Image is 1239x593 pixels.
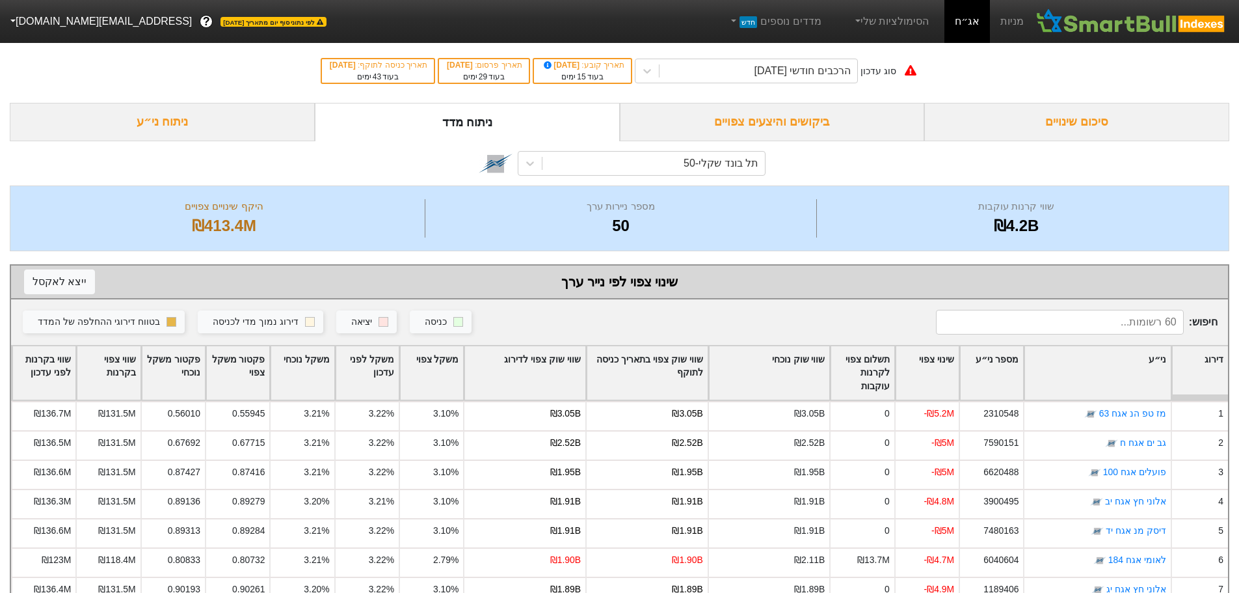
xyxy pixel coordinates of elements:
[98,407,135,421] div: ₪131.5M
[983,407,1019,421] div: 2310548
[328,71,427,83] div: בעוד ימים
[550,495,581,508] div: ₪1.91B
[924,495,955,508] div: -₪4.8M
[820,199,1212,214] div: שווי קרנות עוקבות
[1088,467,1101,480] img: tase link
[540,71,624,83] div: בעוד ימים
[10,103,315,141] div: ניתוח ני״ע
[27,199,421,214] div: היקף שינויים צפויים
[1218,524,1223,538] div: 5
[885,407,890,421] div: 0
[983,524,1019,538] div: 7480163
[34,495,71,508] div: ₪136.3M
[213,315,299,329] div: דירוג נמוך מדי לכניסה
[142,346,205,400] div: Toggle SortBy
[1218,553,1223,567] div: 6
[540,59,624,71] div: תאריך קובע :
[723,8,827,34] a: מדדים נוספיםחדש
[351,315,372,329] div: יציאה
[425,315,447,329] div: כניסה
[931,436,954,450] div: -₪5M
[429,199,813,214] div: מספר ניירות ערך
[198,310,323,334] button: דירוג נמוך מדי לכניסה
[924,103,1229,141] div: סיכום שינויים
[739,16,757,28] span: חדש
[232,436,265,450] div: 0.67715
[34,436,71,450] div: ₪136.5M
[304,495,329,508] div: 3.20%
[983,436,1019,450] div: 7590151
[168,553,200,567] div: 0.80833
[447,61,475,70] span: [DATE]
[885,495,890,508] div: 0
[542,61,582,70] span: [DATE]
[304,553,329,567] div: 3.21%
[931,524,954,538] div: -₪5M
[924,553,955,567] div: -₪4.7M
[794,495,825,508] div: ₪1.91B
[98,553,135,567] div: ₪118.4M
[42,553,72,567] div: ₪123M
[550,407,581,421] div: ₪3.05B
[820,214,1212,238] div: ₪4.2B
[24,272,1215,292] div: שינוי צפוי לפי נייר ערך
[464,346,585,400] div: Toggle SortBy
[304,407,329,421] div: 3.21%
[23,310,185,334] button: בטווח דירוגי ההחלפה של המדד
[1084,408,1097,421] img: tase link
[168,436,200,450] div: 0.67692
[587,346,708,400] div: Toggle SortBy
[479,146,513,180] img: tase link
[1099,408,1166,419] a: מז טפ הנ אגח 63
[232,407,265,421] div: 0.55945
[203,13,210,31] span: ?
[831,346,894,400] div: Toggle SortBy
[1034,8,1229,34] img: SmartBull
[220,17,326,27] span: לפי נתוני סוף יום מתאריך [DATE]
[369,407,394,421] div: 3.22%
[794,436,825,450] div: ₪2.52B
[794,553,825,567] div: ₪2.11B
[794,465,825,479] div: ₪1.95B
[168,524,200,538] div: 0.89313
[433,495,459,508] div: 3.10%
[98,524,135,538] div: ₪131.5M
[885,465,890,479] div: 0
[369,495,394,508] div: 3.21%
[550,524,581,538] div: ₪1.91B
[672,495,702,508] div: ₪1.91B
[794,407,825,421] div: ₪3.05B
[336,346,399,400] div: Toggle SortBy
[433,553,459,567] div: 2.79%
[860,64,896,78] div: סוג עדכון
[709,346,830,400] div: Toggle SortBy
[34,465,71,479] div: ₪136.6M
[931,465,954,479] div: -₪5M
[330,61,358,70] span: [DATE]
[754,63,851,79] div: הרכבים חודשי [DATE]
[232,524,265,538] div: 0.89284
[672,407,702,421] div: ₪3.05B
[369,436,394,450] div: 3.22%
[34,524,71,538] div: ₪136.6M
[936,310,1184,335] input: 60 רשומות...
[1093,555,1106,568] img: tase link
[672,524,702,538] div: ₪1.91B
[98,465,135,479] div: ₪131.5M
[304,465,329,479] div: 3.21%
[24,269,95,294] button: ייצא לאקסל
[550,436,581,450] div: ₪2.52B
[12,346,75,400] div: Toggle SortBy
[232,495,265,508] div: 0.89279
[328,59,427,71] div: תאריך כניסה לתוקף :
[885,524,890,538] div: 0
[550,553,581,567] div: ₪1.90B
[550,465,581,479] div: ₪1.95B
[34,407,71,421] div: ₪136.7M
[446,59,522,71] div: תאריך פרסום :
[400,346,463,400] div: Toggle SortBy
[433,465,459,479] div: 3.10%
[577,72,585,81] span: 15
[1218,436,1223,450] div: 2
[1106,525,1166,536] a: דיסק מנ אגח יד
